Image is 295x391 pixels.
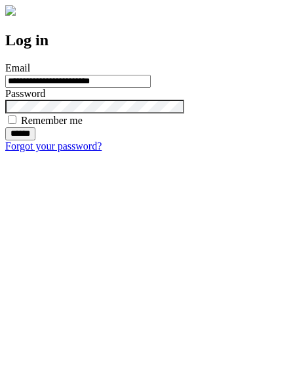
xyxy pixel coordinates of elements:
[21,115,83,126] label: Remember me
[5,88,45,99] label: Password
[5,62,30,73] label: Email
[5,5,16,16] img: logo-4e3dc11c47720685a147b03b5a06dd966a58ff35d612b21f08c02c0306f2b779.png
[5,31,290,49] h2: Log in
[5,140,102,152] a: Forgot your password?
